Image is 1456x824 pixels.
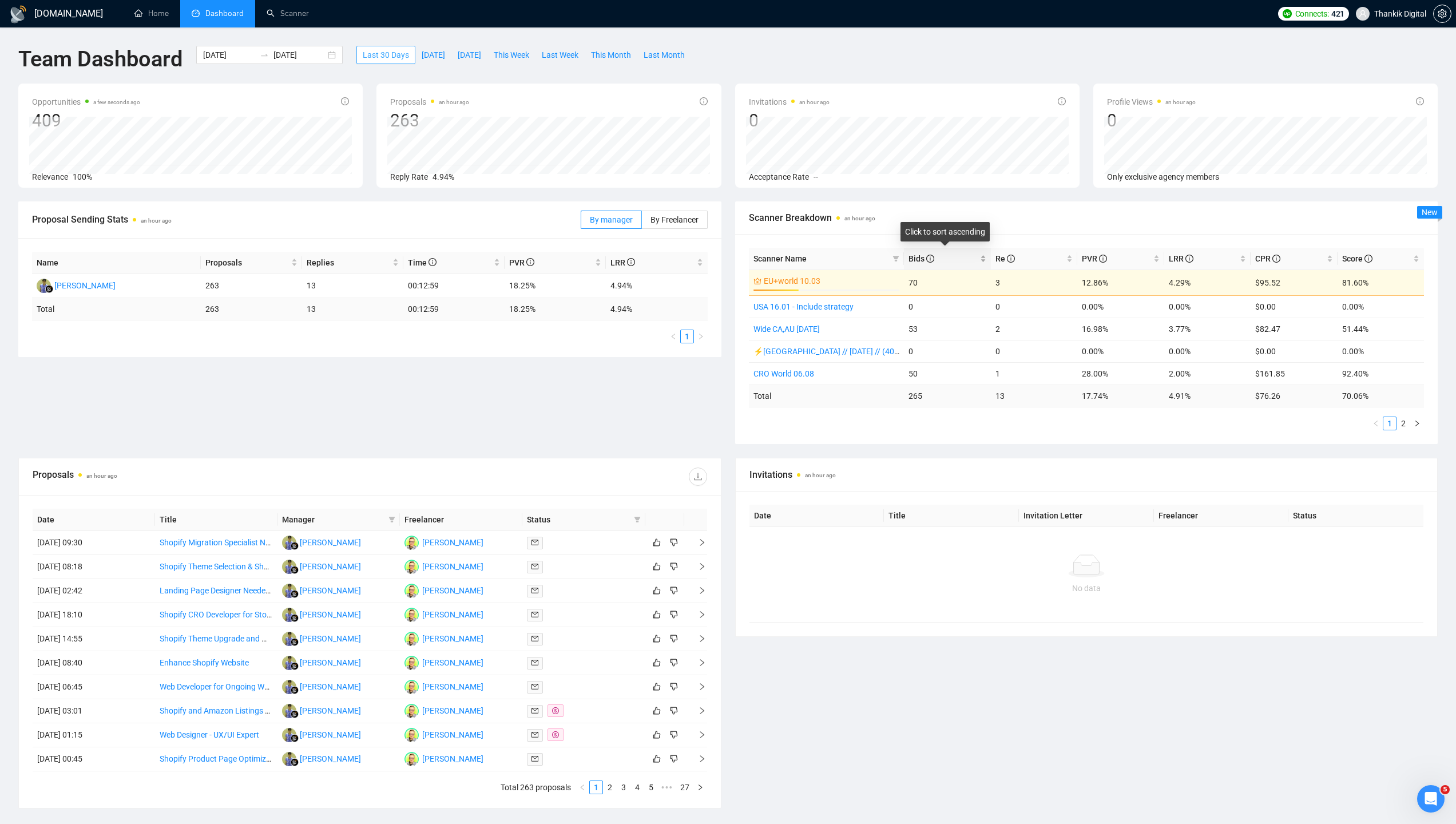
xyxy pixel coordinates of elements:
span: info-circle [1007,255,1015,263]
span: download [689,472,707,481]
span: Last Week [542,49,578,61]
li: 1 [680,330,694,343]
button: dislike [667,584,681,597]
button: [DATE] [415,46,451,64]
button: dislike [667,656,681,669]
span: mail [531,635,538,642]
img: gigradar-bm.png [291,734,299,742]
button: Last Month [637,46,691,64]
span: filter [388,516,395,523]
h1: Team Dashboard [18,46,183,73]
span: Last 30 Days [363,49,409,61]
iframe: Intercom live chat [1417,785,1445,813]
button: dislike [667,632,681,645]
span: By manager [590,215,633,224]
td: 00:12:59 [403,298,505,320]
span: LRR [610,258,635,267]
a: 1 [590,781,602,794]
img: gigradar-bm.png [291,638,299,646]
li: Next Page [1410,417,1424,430]
a: AD[PERSON_NAME] [282,633,361,643]
a: DK[PERSON_NAME] [404,537,483,546]
img: gigradar-bm.png [291,590,299,598]
span: mail [531,659,538,666]
td: 0.00% [1164,295,1251,318]
div: [PERSON_NAME] [422,560,483,573]
img: DK [404,704,419,718]
button: dislike [667,560,681,573]
span: info-circle [1185,255,1193,263]
img: gigradar-bm.png [45,285,53,293]
td: 4.29% [1164,270,1251,295]
a: 1 [1383,417,1396,430]
div: [PERSON_NAME] [422,656,483,669]
span: left [670,333,677,340]
a: Shopify and Amazon Listings Optimization Specialist [160,706,346,715]
img: DK [404,680,419,694]
button: setting [1433,5,1451,23]
img: DK [404,560,419,574]
td: 0.00% [1338,295,1425,318]
div: 0 [749,110,830,132]
img: AD [282,632,296,646]
img: AD [282,584,296,598]
a: 3 [617,781,630,794]
td: 4.94% [606,274,707,298]
a: 4 [631,781,644,794]
td: 16.98% [1077,318,1164,340]
span: info-circle [1099,255,1107,263]
div: [PERSON_NAME] [300,704,361,717]
td: 3.77% [1164,318,1251,340]
button: like [650,752,664,766]
span: swap-right [260,50,269,60]
td: 81.60% [1338,270,1425,295]
span: This Month [591,49,631,61]
span: Replies [307,256,390,269]
td: 263 [201,298,302,320]
span: dislike [670,706,678,715]
a: AD[PERSON_NAME] [282,754,361,763]
img: AD [282,728,296,742]
button: like [650,608,664,621]
th: Replies [302,252,403,274]
td: 263 [201,274,302,298]
button: like [650,704,664,718]
span: Opportunities [32,95,140,109]
a: Shopify CRO Developer for Store Enhancements [160,610,328,619]
span: filter [386,511,398,528]
a: DK[PERSON_NAME] [404,609,483,619]
button: left [666,330,680,343]
span: like [653,634,661,643]
th: Name [32,252,201,274]
a: EU+world 10.03 [764,275,898,287]
span: like [653,706,661,715]
time: a few seconds ago [93,99,140,105]
span: CPR [1255,254,1280,263]
span: ••• [658,781,676,794]
span: Connects: [1295,7,1329,20]
div: [PERSON_NAME] [422,608,483,621]
li: 1 [1383,417,1397,430]
span: info-circle [700,97,708,105]
td: $95.52 [1251,270,1338,295]
img: AD [282,536,296,550]
div: [PERSON_NAME] [300,752,361,765]
div: [PERSON_NAME] [300,680,361,693]
div: [PERSON_NAME] [422,728,483,741]
a: AD[PERSON_NAME] [282,682,361,691]
span: filter [890,250,902,267]
span: PVR [1082,254,1107,263]
li: 2 [603,781,617,794]
span: dislike [670,658,678,667]
a: AD[PERSON_NAME] [282,657,361,667]
span: info-circle [429,258,437,266]
a: Shopify Theme Upgrade and Migration for Luxury Lingerie Website [160,634,394,643]
a: Shopify Migration Specialist Needed for [DOMAIN_NAME] [160,538,362,547]
div: 409 [32,110,140,132]
li: 5 [644,781,658,794]
td: 0 [904,295,991,318]
span: Acceptance Rate [749,172,809,181]
img: logo [9,5,27,23]
a: Wide CA,AU [DATE] [753,324,820,334]
td: 2 [991,318,1078,340]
